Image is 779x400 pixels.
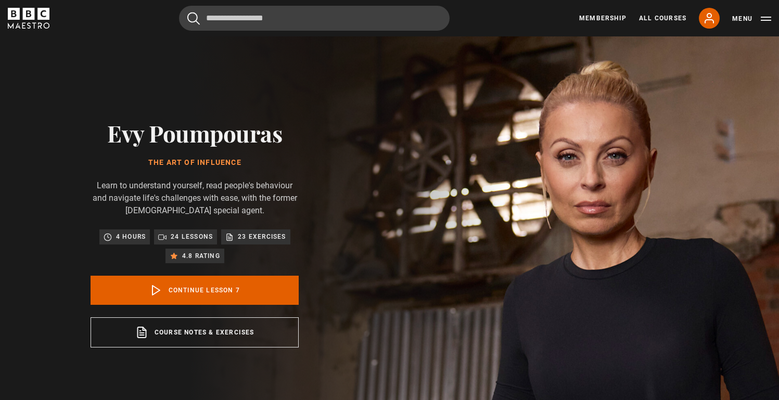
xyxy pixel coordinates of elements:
h1: The Art of Influence [91,159,299,167]
a: All Courses [639,14,686,23]
button: Toggle navigation [732,14,771,24]
p: 4 hours [116,231,146,242]
button: Submit the search query [187,12,200,25]
svg: BBC Maestro [8,8,49,29]
input: Search [179,6,450,31]
a: Continue lesson 7 [91,276,299,305]
a: Membership [579,14,627,23]
h2: Evy Poumpouras [91,120,299,146]
p: 4.8 rating [182,251,220,261]
p: Learn to understand yourself, read people's behaviour and navigate life's challenges with ease, w... [91,179,299,217]
p: 23 exercises [238,231,286,242]
a: Course notes & exercises [91,317,299,347]
p: 24 lessons [171,231,213,242]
